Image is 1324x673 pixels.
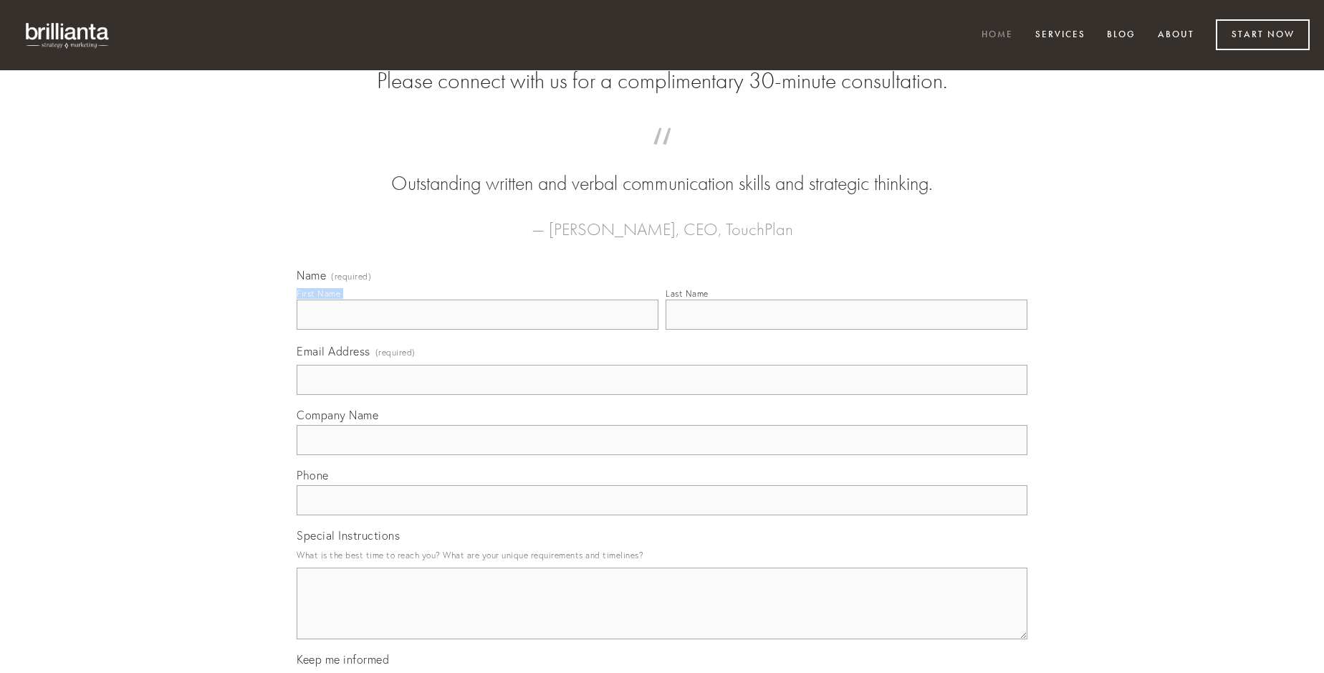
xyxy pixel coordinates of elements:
[14,14,122,56] img: brillianta - research, strategy, marketing
[320,198,1004,244] figcaption: — [PERSON_NAME], CEO, TouchPlan
[331,272,371,281] span: (required)
[1216,19,1310,50] a: Start Now
[297,528,400,543] span: Special Instructions
[666,288,709,299] div: Last Name
[972,24,1022,47] a: Home
[375,343,416,362] span: (required)
[297,268,326,282] span: Name
[297,468,329,482] span: Phone
[297,545,1027,565] p: What is the best time to reach you? What are your unique requirements and timelines?
[320,142,1004,170] span: “
[297,408,378,422] span: Company Name
[297,652,389,667] span: Keep me informed
[297,288,340,299] div: First Name
[1026,24,1095,47] a: Services
[1148,24,1204,47] a: About
[297,67,1027,95] h2: Please connect with us for a complimentary 30-minute consultation.
[320,142,1004,198] blockquote: Outstanding written and verbal communication skills and strategic thinking.
[1098,24,1145,47] a: Blog
[297,344,370,358] span: Email Address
